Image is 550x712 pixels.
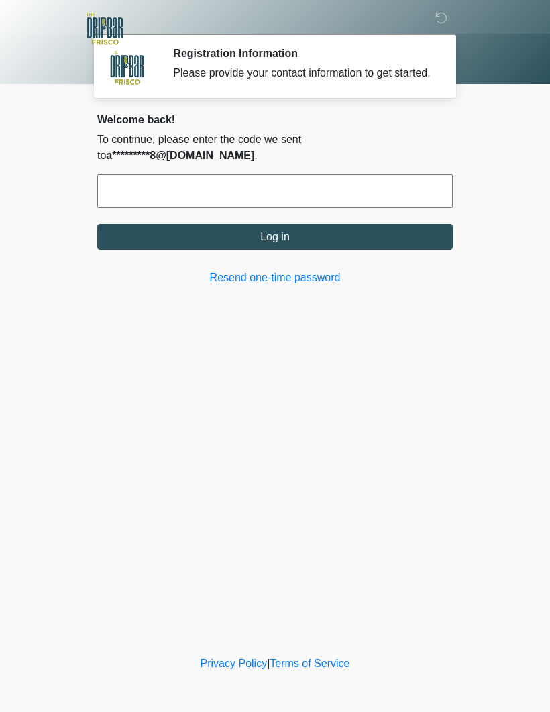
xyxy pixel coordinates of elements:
[84,10,127,47] img: The DRIPBaR - Frisco Logo
[97,113,453,126] h2: Welcome back!
[97,132,453,164] p: To continue, please enter the code we sent to .
[201,658,268,669] a: Privacy Policy
[270,658,349,669] a: Terms of Service
[107,47,148,87] img: Agent Avatar
[267,658,270,669] a: |
[173,65,433,81] div: Please provide your contact information to get started.
[97,270,453,286] a: Resend one-time password
[97,224,453,250] button: Log in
